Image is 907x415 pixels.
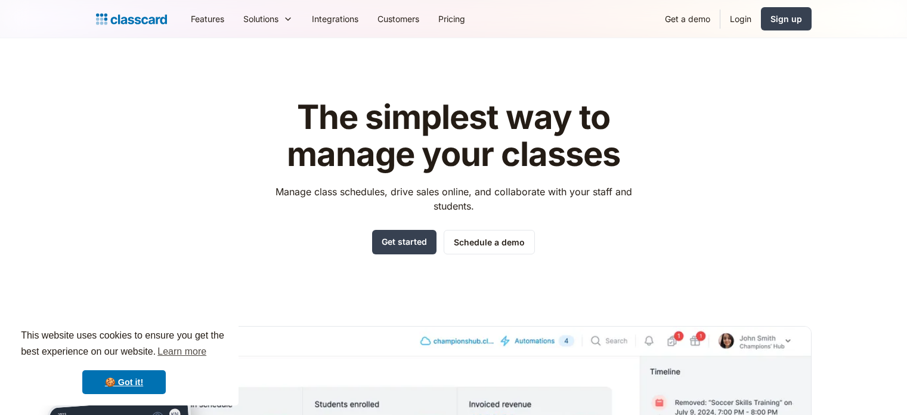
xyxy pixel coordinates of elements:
[264,99,643,173] h1: The simplest way to manage your classes
[368,5,429,32] a: Customers
[10,317,239,405] div: cookieconsent
[234,5,302,32] div: Solutions
[181,5,234,32] a: Features
[96,11,167,27] a: home
[720,5,761,32] a: Login
[444,230,535,254] a: Schedule a demo
[761,7,812,30] a: Sign up
[243,13,278,25] div: Solutions
[655,5,720,32] a: Get a demo
[21,328,227,361] span: This website uses cookies to ensure you get the best experience on our website.
[82,370,166,394] a: dismiss cookie message
[264,185,643,213] p: Manage class schedules, drive sales online, and collaborate with your staff and students.
[372,230,437,254] a: Get started
[770,13,802,25] div: Sign up
[429,5,475,32] a: Pricing
[156,343,208,361] a: learn more about cookies
[302,5,368,32] a: Integrations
